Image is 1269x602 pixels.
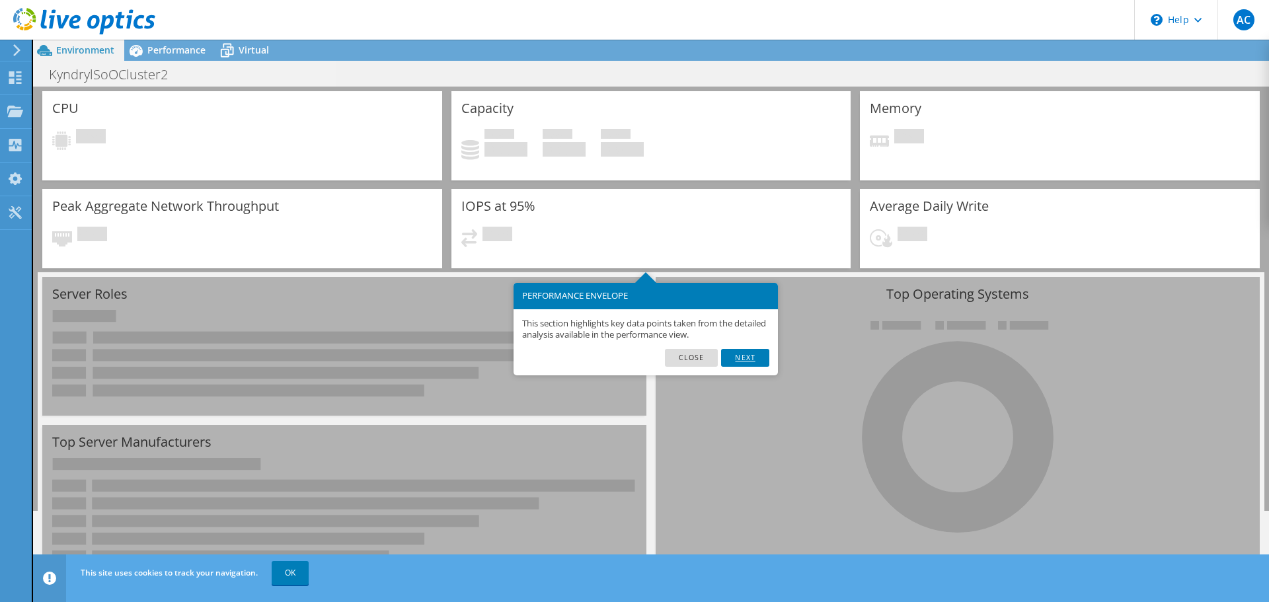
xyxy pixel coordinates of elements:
span: Virtual [239,44,269,56]
span: Performance [147,44,206,56]
span: Pending [898,227,927,245]
p: This section highlights key data points taken from the detailed analysis available in the perform... [522,318,769,340]
span: Pending [894,129,924,147]
h4: 0 GiB [484,142,527,157]
h1: KyndrylSoOCluster2 [43,67,188,82]
span: This site uses cookies to track your navigation. [81,567,258,578]
h3: PERFORMANCE ENVELOPE [522,291,769,300]
span: Free [543,129,572,142]
span: Pending [482,227,512,245]
span: Pending [76,129,106,147]
span: Environment [56,44,114,56]
span: AC [1233,9,1254,30]
a: Close [665,349,718,366]
span: Total [601,129,631,142]
span: Used [484,129,514,142]
svg: \n [1151,14,1163,26]
span: Pending [77,227,107,245]
a: Next [721,349,769,366]
h4: 0 GiB [543,142,586,157]
h4: 0 GiB [601,142,644,157]
a: OK [272,561,309,585]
